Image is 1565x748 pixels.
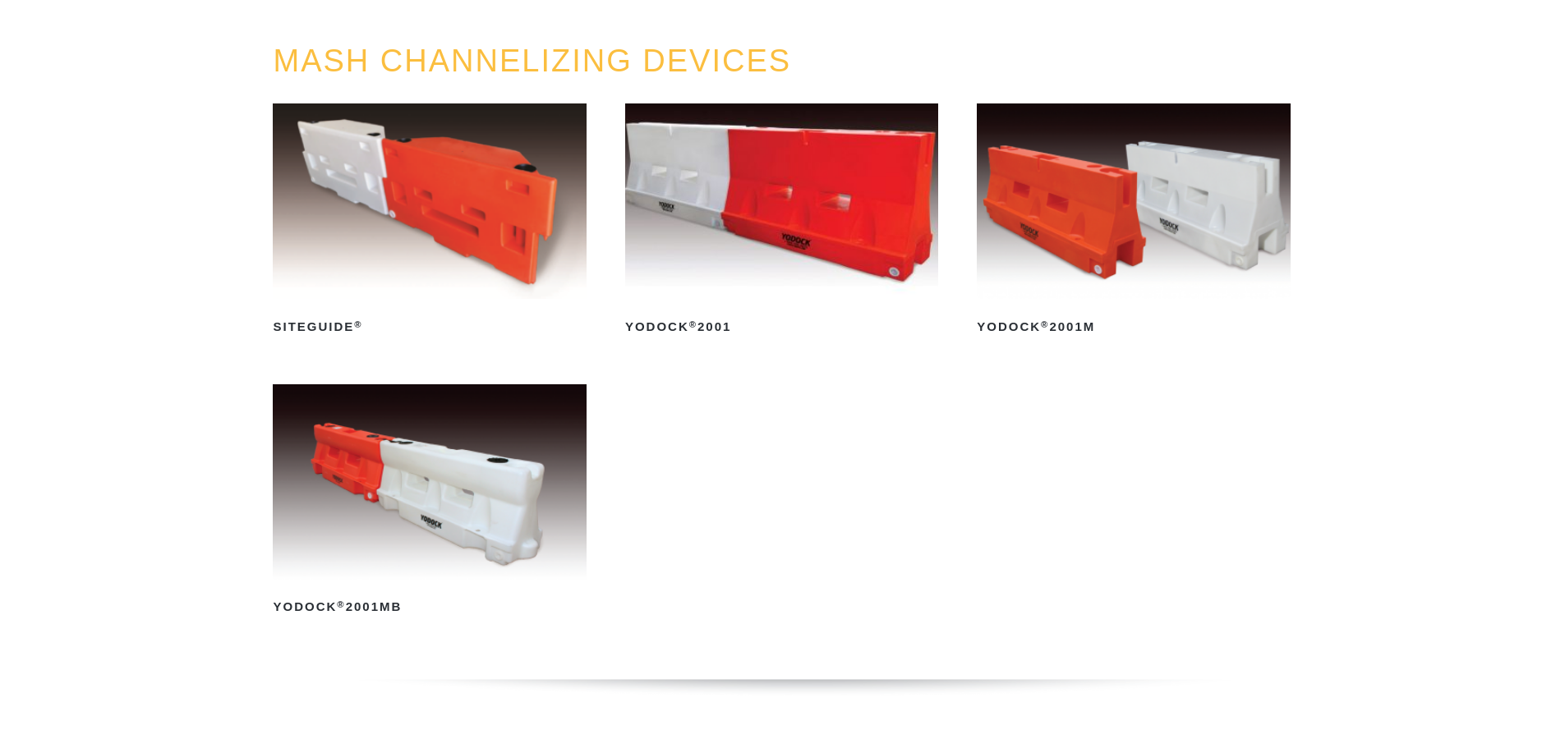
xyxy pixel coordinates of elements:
[273,314,586,340] h2: SiteGuide
[354,319,362,329] sup: ®
[273,103,586,340] a: SiteGuide®
[625,103,938,340] a: Yodock®2001
[977,103,1290,340] a: Yodock®2001M
[625,103,938,299] img: Yodock 2001 Water Filled Barrier and Barricade
[1041,319,1049,329] sup: ®
[625,314,938,340] h2: Yodock 2001
[977,314,1290,340] h2: Yodock 2001M
[273,594,586,621] h2: Yodock 2001MB
[337,599,345,609] sup: ®
[689,319,697,329] sup: ®
[273,44,791,78] a: MASH CHANNELIZING DEVICES
[273,384,586,621] a: Yodock®2001MB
